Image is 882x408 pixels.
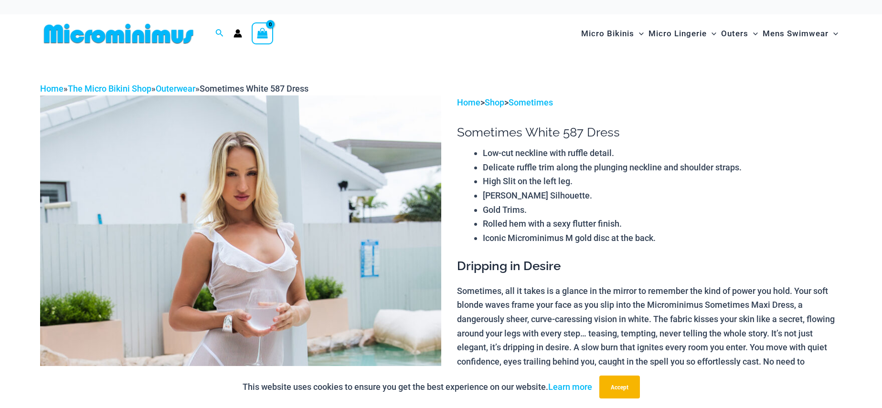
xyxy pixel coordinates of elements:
h1: Sometimes White 587 Dress [457,125,842,140]
a: Sometimes [509,97,553,107]
a: Learn more [548,382,592,392]
a: Shop [485,97,504,107]
a: Mens SwimwearMenu ToggleMenu Toggle [760,19,840,48]
a: OutersMenu ToggleMenu Toggle [719,19,760,48]
a: Home [40,84,64,94]
a: View Shopping Cart, empty [252,22,274,44]
a: Micro LingerieMenu ToggleMenu Toggle [646,19,719,48]
a: Home [457,97,480,107]
li: Rolled hem with a sexy flutter finish. [483,217,842,231]
a: Search icon link [215,28,224,40]
li: [PERSON_NAME] Silhouette. [483,188,842,203]
a: Outerwear [156,84,195,94]
a: Micro BikinisMenu ToggleMenu Toggle [579,19,646,48]
span: » » » [40,84,308,94]
a: Account icon link [234,29,242,38]
a: The Micro Bikini Shop [68,84,151,94]
li: Iconic Microminimus M gold disc at the back. [483,231,842,245]
nav: Site Navigation [577,18,842,50]
span: Menu Toggle [748,21,758,46]
span: Menu Toggle [634,21,644,46]
li: High Slit on the left leg. [483,174,842,188]
span: Sometimes White 587 Dress [200,84,308,94]
li: Delicate ruffle trim along the plunging neckline and shoulder straps. [483,160,842,175]
span: Micro Lingerie [648,21,707,46]
li: Low-cut neckline with ruffle detail. [483,146,842,160]
img: MM SHOP LOGO FLAT [40,23,197,44]
button: Accept [599,376,640,398]
p: > > [457,95,842,110]
span: Menu Toggle [707,21,716,46]
h3: Dripping in Desire [457,258,842,274]
span: Micro Bikinis [581,21,634,46]
span: Menu Toggle [829,21,838,46]
li: Gold Trims. [483,203,842,217]
p: This website uses cookies to ensure you get the best experience on our website. [243,380,592,394]
span: Outers [721,21,748,46]
span: Mens Swimwear [763,21,829,46]
p: Sometimes, all it takes is a glance in the mirror to remember the kind of power you hold. Your so... [457,284,842,398]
